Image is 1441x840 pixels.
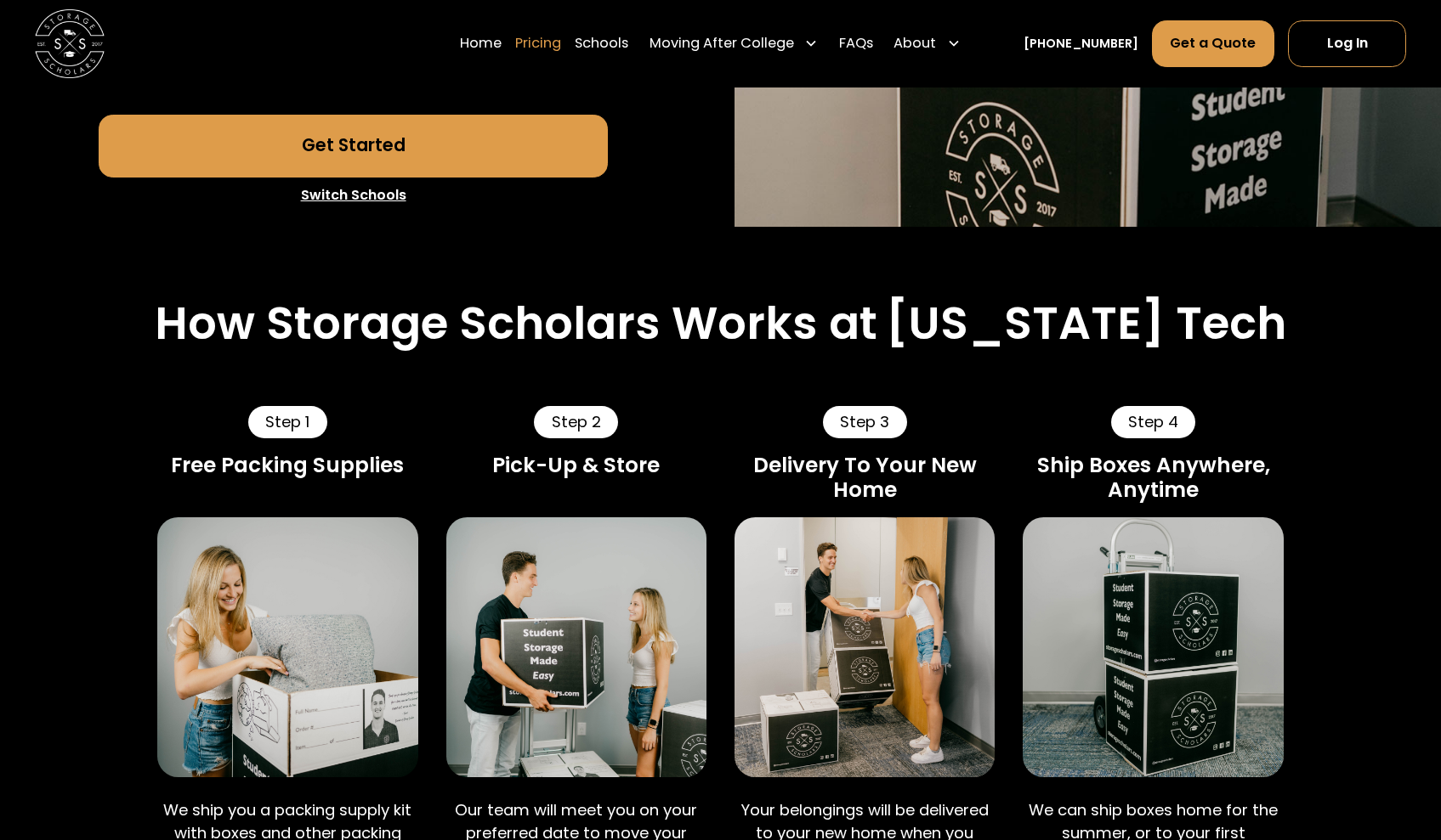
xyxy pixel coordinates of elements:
div: Free Packing Supplies [157,453,418,477]
div: About [887,19,967,67]
img: Storage Scholars delivery. [735,517,996,778]
img: Storage Scholars main logo [35,8,105,78]
a: FAQs [839,19,873,67]
div: Delivery To Your New Home [735,453,996,503]
a: Schools [575,19,628,67]
div: Step 3 [823,406,907,438]
h2: How Storage Scholars Works at [155,296,877,351]
a: Get Started [99,115,607,178]
div: About [894,33,936,54]
h2: [US_STATE] Tech [886,296,1286,351]
div: Step 2 [534,406,618,438]
div: Ship Boxes Anywhere, Anytime [1023,453,1284,503]
a: [PHONE_NUMBER] [1024,34,1138,52]
a: home [35,8,105,78]
div: Moving After College [643,19,825,67]
img: Storage Scholars pick up. [446,517,707,778]
div: Step 4 [1111,406,1196,438]
img: Packing a Storage Scholars box. [157,517,418,778]
div: Step 1 [248,406,327,438]
div: Pick-Up & Store [446,453,707,477]
img: Shipping Storage Scholars boxes. [1023,517,1284,778]
a: Log In [1288,20,1406,67]
a: Pricing [515,19,561,67]
a: Switch Schools [99,178,607,213]
a: Home [460,19,502,67]
div: Moving After College [650,33,794,54]
a: Get a Quote [1152,20,1274,67]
